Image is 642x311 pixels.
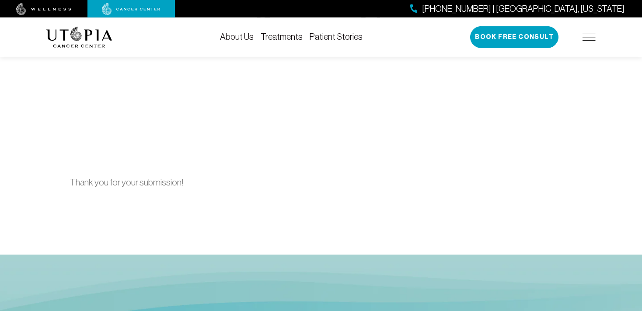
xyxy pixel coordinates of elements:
[261,32,303,42] a: Treatments
[470,26,558,48] button: Book Free Consult
[583,34,596,41] img: icon-hamburger
[422,3,625,15] span: [PHONE_NUMBER] | [GEOGRAPHIC_DATA], [US_STATE]
[70,175,572,189] p: Thank you for your submission!
[220,32,254,42] a: About Us
[46,27,112,48] img: logo
[16,3,71,15] img: wellness
[410,3,625,15] a: [PHONE_NUMBER] | [GEOGRAPHIC_DATA], [US_STATE]
[102,3,160,15] img: cancer center
[310,32,363,42] a: Patient Stories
